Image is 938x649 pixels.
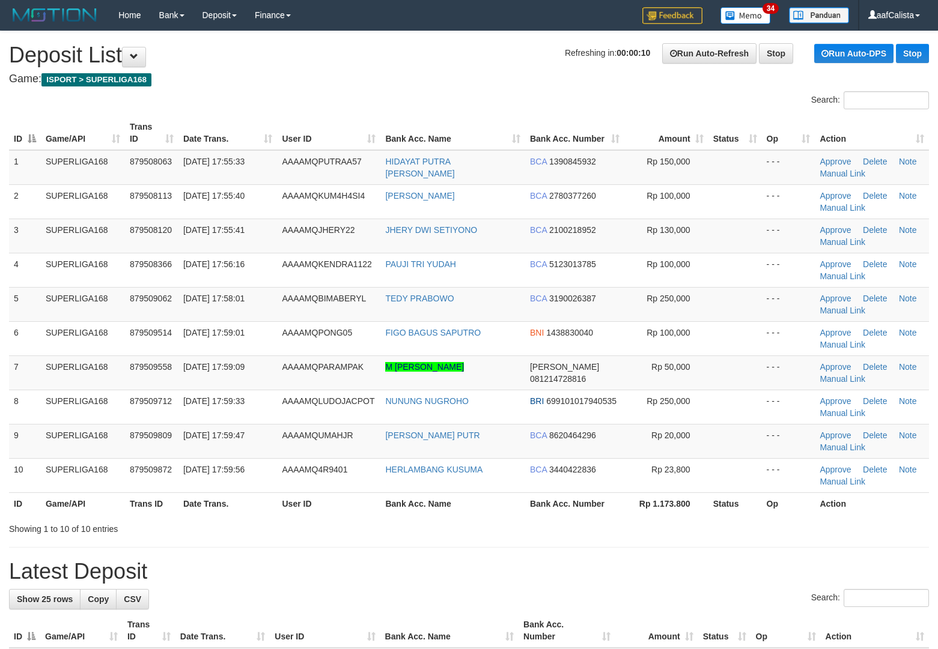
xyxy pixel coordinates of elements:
[762,424,815,458] td: - - -
[647,328,690,337] span: Rp 100,000
[41,150,125,185] td: SUPERLIGA168
[863,294,887,303] a: Delete
[183,294,245,303] span: [DATE] 17:58:01
[9,492,41,515] th: ID
[863,362,887,372] a: Delete
[183,225,245,235] span: [DATE] 17:55:41
[698,614,751,648] th: Status: activate to sort column ascending
[530,191,547,201] span: BCA
[762,184,815,219] td: - - -
[380,614,519,648] th: Bank Acc. Name: activate to sort column ascending
[9,518,382,535] div: Showing 1 to 10 of 10 entries
[9,355,41,390] td: 7
[380,492,525,515] th: Bank Acc. Name
[863,465,887,474] a: Delete
[899,396,917,406] a: Note
[282,191,365,201] span: AAAAMQKUM4H4SI4
[624,116,708,150] th: Amount: activate to sort column ascending
[116,589,149,609] a: CSV
[9,589,81,609] a: Show 25 rows
[9,560,929,584] h1: Latest Deposit
[844,91,929,109] input: Search:
[899,294,917,303] a: Note
[708,492,762,515] th: Status
[820,328,851,337] a: Approve
[820,191,851,201] a: Approve
[815,492,929,515] th: Action
[844,589,929,607] input: Search:
[820,442,865,452] a: Manual Link
[899,225,917,235] a: Note
[9,458,41,492] td: 10
[183,259,245,269] span: [DATE] 17:56:16
[662,43,757,64] a: Run Auto-Refresh
[385,225,477,235] a: JHERY DWI SETIYONO
[41,253,125,287] td: SUPERLIGA168
[385,362,464,372] a: M [PERSON_NAME]
[41,321,125,355] td: SUPERLIGA168
[863,191,887,201] a: Delete
[820,259,851,269] a: Approve
[9,424,41,458] td: 9
[820,477,865,486] a: Manual Link
[820,465,851,474] a: Approve
[130,191,172,201] span: 879508113
[549,430,596,440] span: Copy 8620464296 to clipboard
[130,396,172,406] span: 879509712
[282,157,361,166] span: AAAAMQPUTRAA57
[80,589,117,609] a: Copy
[720,7,771,24] img: Button%20Memo.svg
[130,294,172,303] span: 879509062
[530,294,547,303] span: BCA
[130,157,172,166] span: 879508063
[763,3,779,14] span: 34
[178,116,278,150] th: Date Trans.: activate to sort column ascending
[762,458,815,492] td: - - -
[183,157,245,166] span: [DATE] 17:55:33
[820,294,851,303] a: Approve
[530,362,599,372] span: [PERSON_NAME]
[899,430,917,440] a: Note
[41,73,151,86] span: ISPORT > SUPERLIGA168
[651,430,690,440] span: Rp 20,000
[820,340,865,349] a: Manual Link
[811,589,929,607] label: Search:
[546,396,617,406] span: Copy 699101017940535 to clipboard
[9,150,41,185] td: 1
[899,191,917,201] a: Note
[282,294,366,303] span: AAAAMQBIMABERYL
[41,219,125,253] td: SUPERLIGA168
[863,396,887,406] a: Delete
[282,396,374,406] span: AAAAMQLUDOJACPOT
[130,465,172,474] span: 879509872
[549,157,596,166] span: Copy 1390845932 to clipboard
[811,91,929,109] label: Search:
[125,492,178,515] th: Trans ID
[530,157,547,166] span: BCA
[762,321,815,355] td: - - -
[546,328,593,337] span: Copy 1438830040 to clipboard
[642,7,702,24] img: Feedback.jpg
[41,116,125,150] th: Game/API: activate to sort column ascending
[530,465,547,474] span: BCA
[183,396,245,406] span: [DATE] 17:59:33
[762,355,815,390] td: - - -
[380,116,525,150] th: Bank Acc. Name: activate to sort column ascending
[130,328,172,337] span: 879509514
[282,225,355,235] span: AAAAMQJHERY22
[762,390,815,424] td: - - -
[282,465,347,474] span: AAAAMQ4R9401
[130,430,172,440] span: 879509809
[821,614,929,648] th: Action: activate to sort column ascending
[175,614,270,648] th: Date Trans.: activate to sort column ascending
[17,594,73,604] span: Show 25 rows
[9,43,929,67] h1: Deposit List
[519,614,615,648] th: Bank Acc. Number: activate to sort column ascending
[530,259,547,269] span: BCA
[183,362,245,372] span: [DATE] 17:59:09
[41,287,125,321] td: SUPERLIGA168
[617,48,650,58] strong: 00:00:10
[762,492,815,515] th: Op
[130,225,172,235] span: 879508120
[647,294,690,303] span: Rp 250,000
